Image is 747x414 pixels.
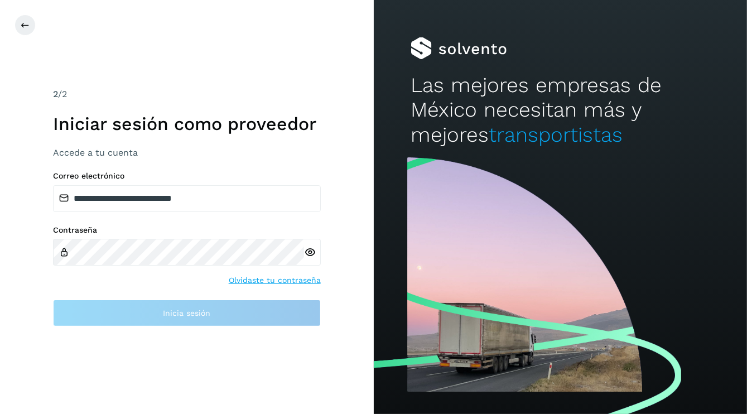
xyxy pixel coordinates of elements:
label: Correo electrónico [53,171,321,181]
span: Inicia sesión [163,309,210,317]
h3: Accede a tu cuenta [53,147,321,158]
span: 2 [53,89,58,99]
span: transportistas [489,123,623,147]
div: /2 [53,88,321,101]
h2: Las mejores empresas de México necesitan más y mejores [411,73,710,147]
h1: Iniciar sesión como proveedor [53,113,321,134]
a: Olvidaste tu contraseña [229,275,321,286]
button: Inicia sesión [53,300,321,326]
label: Contraseña [53,225,321,235]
